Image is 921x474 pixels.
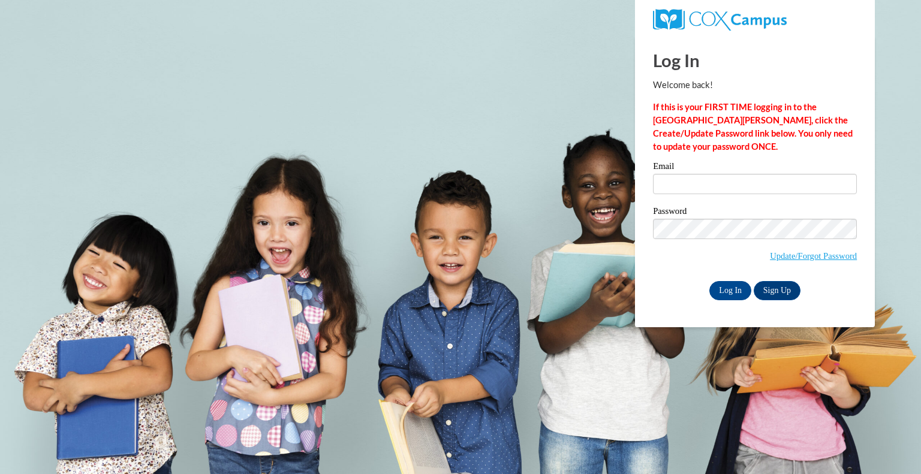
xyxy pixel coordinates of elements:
input: Log In [709,281,751,300]
strong: If this is your FIRST TIME logging in to the [GEOGRAPHIC_DATA][PERSON_NAME], click the Create/Upd... [653,102,853,152]
img: COX Campus [653,9,787,31]
a: COX Campus [653,14,787,24]
h1: Log In [653,48,857,73]
a: Sign Up [754,281,800,300]
label: Password [653,207,857,219]
label: Email [653,162,857,174]
a: Update/Forgot Password [770,251,857,261]
p: Welcome back! [653,79,857,92]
